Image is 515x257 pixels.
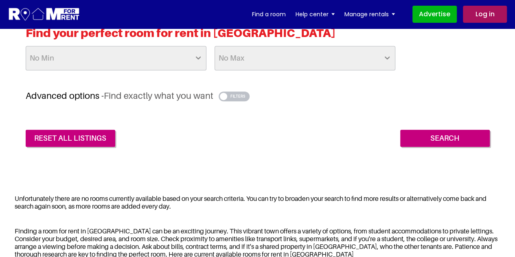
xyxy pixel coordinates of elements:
[344,8,395,20] a: Manage rentals
[252,8,286,20] a: Find a room
[6,189,509,216] div: Unfortunately there are no rooms currently available based on your search criteria. You can try t...
[8,7,80,22] img: Logo for Room for Rent, featuring a welcoming design with a house icon and modern typography
[400,130,490,147] input: Search
[412,6,457,23] a: Advertise
[26,130,115,147] a: reset all listings
[296,8,335,20] a: Help center
[463,6,507,23] a: Log in
[26,90,490,101] h3: Advanced options -
[26,26,490,46] h2: Find your perfect room for rent in [GEOGRAPHIC_DATA]
[104,90,213,101] span: Find exactly what you want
